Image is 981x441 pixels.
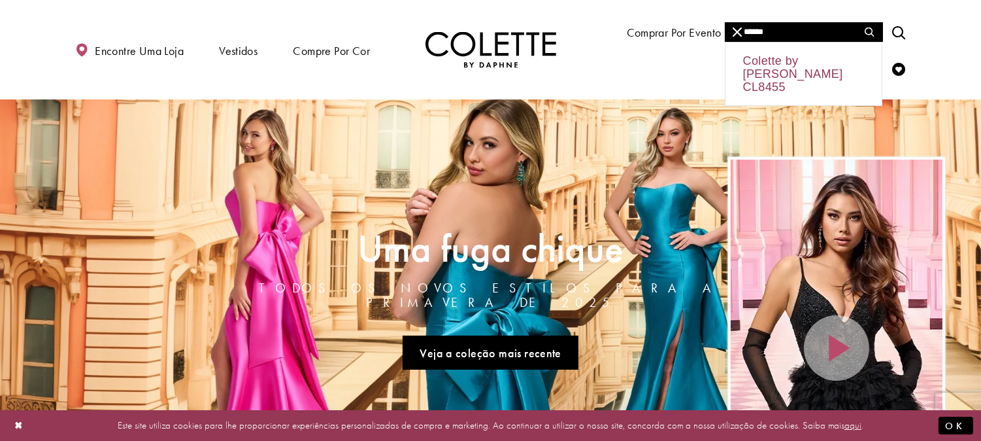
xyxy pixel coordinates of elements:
font: Compre por cor [293,43,370,58]
button: Enviar pesquisa [857,22,882,42]
button: Fechar pesquisa [725,22,750,42]
font: OK [945,419,967,432]
img: Colette por Daphne [425,32,556,68]
span: Comprar por evento [624,13,725,50]
span: Compre por cor [290,31,373,69]
a: Encontre uma loja [73,31,187,69]
font: . [861,419,863,432]
a: Alternar pesquisa [889,14,908,50]
a: Conheça o designer [754,13,860,50]
font: Encontre uma loja [95,43,184,58]
input: Procurar [725,22,882,42]
div: Formulário de pesquisa [725,22,883,42]
a: aqui [844,419,861,432]
a: Veja a nova coleção A Chique Escape, todos os novos estilos para a primavera de 2025 [403,336,578,370]
ul: Links do controle deslizante [253,330,728,376]
div: Colette by [PERSON_NAME] CL8455 [725,43,882,105]
button: Enviar diálogo [939,417,973,434]
a: Verificar lista de desejos [889,50,908,86]
font: Este site utiliza cookies para lhe proporcionar experiências personalizadas de compra e marketing... [118,419,844,432]
font: Vestidos [219,43,258,58]
button: Fechar diálogo [8,414,30,437]
font: Comprar por evento [627,25,722,40]
a: Visite a página inicial [425,32,556,68]
font: Veja a coleção mais recente [420,345,561,361]
span: Vestidos [216,31,261,69]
